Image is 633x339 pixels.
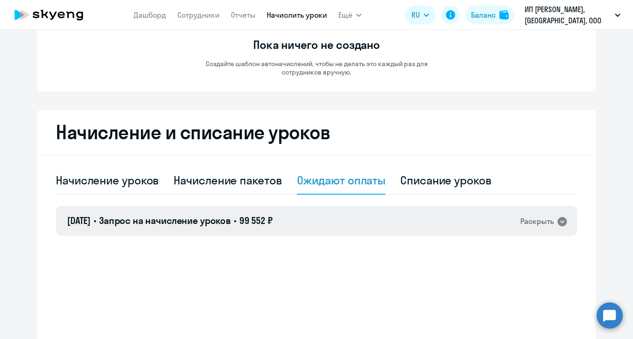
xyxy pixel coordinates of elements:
div: Списание уроков [400,173,492,188]
span: Ещё [338,9,352,20]
span: Запрос на начисление уроков [99,215,231,226]
span: 99 552 ₽ [239,215,273,226]
span: • [94,215,96,226]
h3: Пока ничего не создано [253,37,380,52]
div: Ожидают оплаты [297,173,386,188]
img: balance [499,10,509,20]
span: • [234,215,236,226]
div: Начисление уроков [56,173,159,188]
span: RU [411,9,420,20]
div: Баланс [471,9,496,20]
div: Начисление пакетов [174,173,282,188]
p: Создайте шаблон автоначислений, чтобы не делать это каждый раз для сотрудников вручную. [186,60,447,76]
div: Раскрыть [520,216,554,227]
button: Балансbalance [465,6,514,24]
button: Ещё [338,6,362,24]
a: Отчеты [231,10,256,20]
button: RU [405,6,436,24]
p: ИП [PERSON_NAME], [GEOGRAPHIC_DATA], ООО [525,4,611,26]
span: [DATE] [67,215,91,226]
h2: Начисление и списание уроков [56,121,577,143]
a: Дашборд [134,10,166,20]
a: Начислить уроки [267,10,327,20]
a: Сотрудники [177,10,220,20]
button: ИП [PERSON_NAME], [GEOGRAPHIC_DATA], ООО [520,4,625,26]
